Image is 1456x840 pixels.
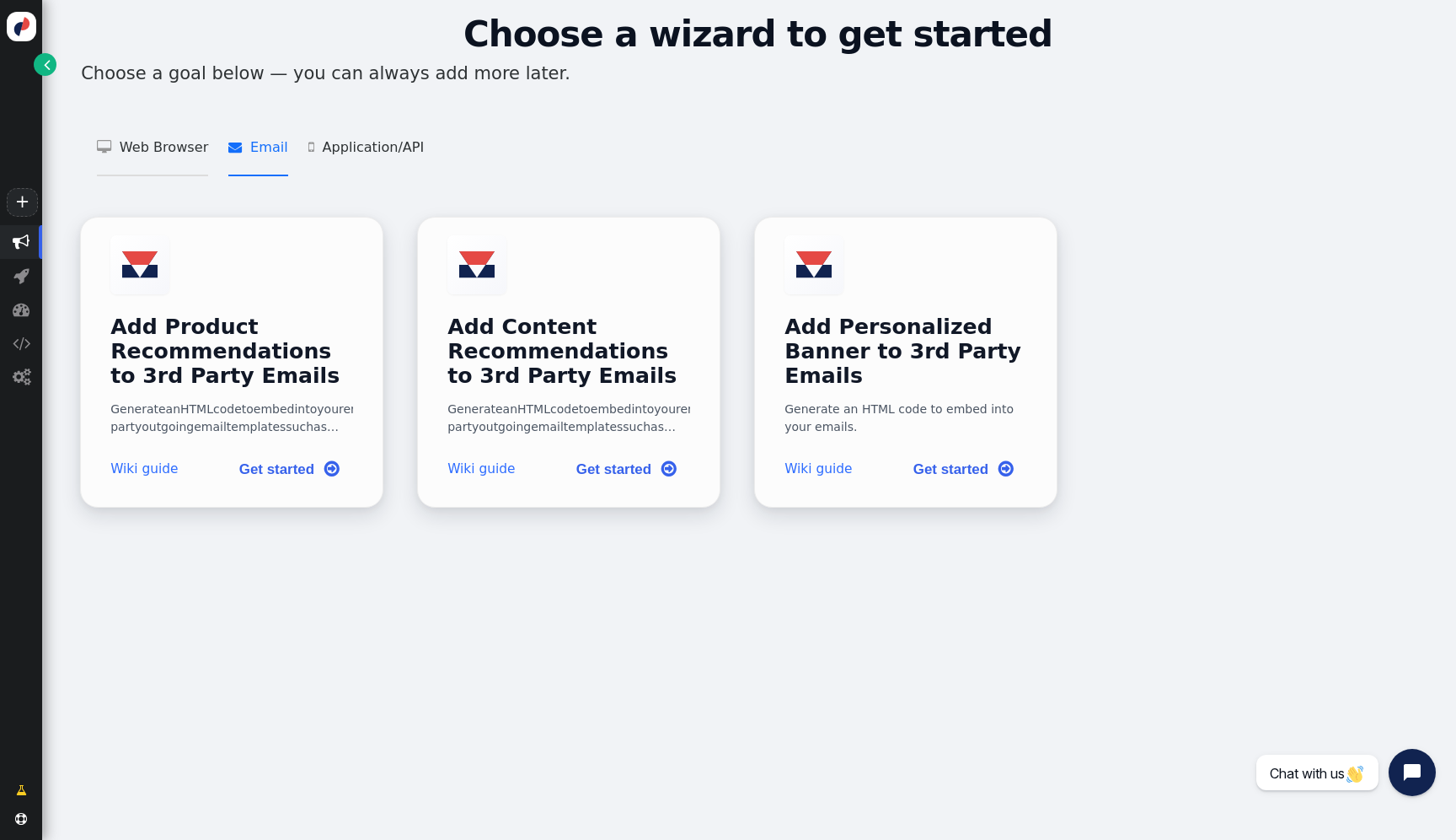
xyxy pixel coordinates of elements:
span:  [228,140,250,153]
a: Wiki guide [447,460,515,479]
h1: Choose a wizard to get started [81,9,1435,61]
span: embed [254,402,295,416]
a: Get started [562,450,690,487]
span: your [654,402,680,416]
div: Generate an HTML code to embed into your emails. [784,401,1027,436]
span: templates [227,420,286,433]
a: Get started [899,450,1027,487]
a: + [7,188,37,217]
span: an [166,402,180,416]
li: Application/API [308,119,424,176]
span: HTML [517,402,550,416]
span: to [242,402,254,416]
a:  [34,53,56,76]
span: code [550,402,579,416]
span:  [13,267,29,284]
img: broadcast.svg [122,251,158,278]
span:  [661,456,676,482]
span:  [13,335,30,352]
span: code [213,402,242,416]
span: HTML [180,402,213,416]
img: logo-icon.svg [7,12,36,41]
span:  [44,56,51,73]
h3: Add Personalized Banner to 3rd Party Emails [784,315,1027,389]
span: templates [564,420,624,433]
span: embed [591,402,632,416]
span: into [631,402,654,416]
p: Choose a goal below — you can always add more later. [81,61,1435,88]
h3: Add Product Recommendations to 3rd Party Emails [110,315,353,389]
span: an [503,402,517,416]
li: Web Browser [97,119,208,176]
span: Generate [110,402,165,416]
a: Get started [225,450,353,487]
span:  [97,140,120,153]
span: email [531,420,564,433]
span: to [579,402,591,416]
h3: Add Content Recommendations to 3rd Party Emails [447,315,690,389]
span:  [308,140,323,153]
span:  [13,369,30,385]
span:  [324,456,339,482]
li: Email [228,119,287,176]
span:  [998,456,1013,482]
a: Wiki guide [110,460,178,479]
span: emails, [680,402,722,416]
span: your [317,402,343,416]
span:  [13,301,29,318]
span:  [16,782,27,800]
span:  [15,813,27,825]
span: outgoing [479,420,531,433]
a:  [4,775,39,805]
span: Generate [447,402,502,416]
span: email [194,420,227,433]
span: outgoing [142,420,194,433]
img: broadcast.svg [796,251,832,278]
span:  [13,234,29,250]
span: emails, [343,402,385,416]
img: broadcast.svg [459,251,495,278]
a: Wiki guide [784,460,852,479]
span: into [294,402,317,416]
